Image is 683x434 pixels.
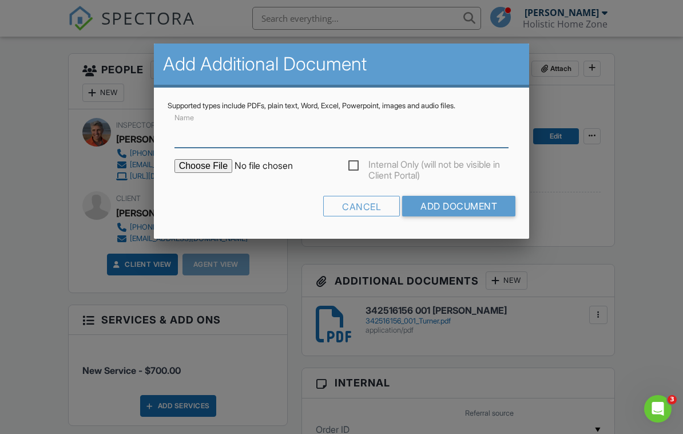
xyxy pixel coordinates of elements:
label: Internal Only (will not be visible in Client Portal) [348,159,509,173]
div: Cancel [323,196,400,216]
label: Name [174,113,194,123]
span: 3 [668,395,677,404]
h2: Add Additional Document [163,53,521,76]
input: Add Document [402,196,515,216]
div: Supported types include PDFs, plain text, Word, Excel, Powerpoint, images and audio files. [168,101,516,111]
iframe: Intercom live chat [644,395,672,423]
